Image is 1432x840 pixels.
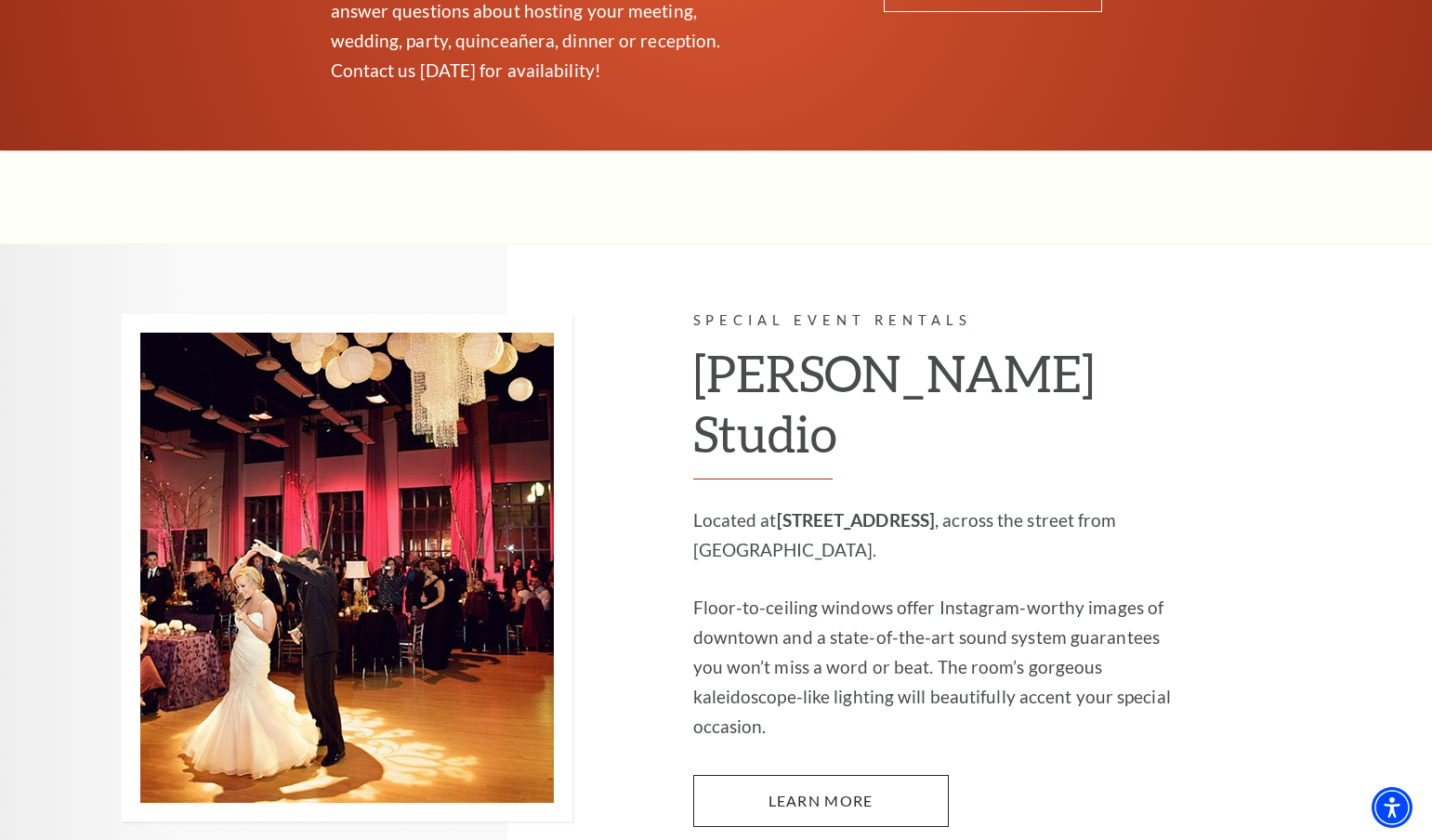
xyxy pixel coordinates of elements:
[693,505,1190,565] p: Located at , across the street from [GEOGRAPHIC_DATA].
[693,309,1190,333] p: Special Event Rentals
[693,343,1190,479] h2: [PERSON_NAME] Studio
[693,593,1190,742] p: Floor-to-ceiling windows offer Instagram-worthy images of downtown and a state-of-the-art sound s...
[1372,787,1412,828] div: Accessibility Menu
[693,775,949,827] a: Learn More McDavid Studio
[122,314,572,821] img: Special Event Rentals
[777,509,936,531] strong: [STREET_ADDRESS]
